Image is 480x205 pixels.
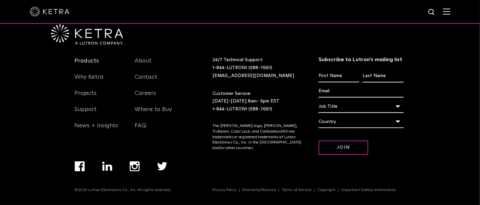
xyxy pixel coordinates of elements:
[75,122,118,137] a: News + Insights
[338,188,399,192] a: Important Safety Information
[157,162,167,171] img: twitter
[135,73,157,89] a: Contact
[428,8,436,17] img: search icon
[75,188,172,192] p: ©2025 Lutron Electronics Co., Inc. All rights reserved.
[212,123,302,151] p: The [PERSON_NAME] logo, [PERSON_NAME], TruBeam, Color Lock, and Calibration360 are trademarks or ...
[212,90,302,113] p: Customer Service: [DATE]-[DATE] 8am- 5pm EST
[102,162,112,171] img: linkedin
[51,24,123,45] img: Ketra-aLutronCo_White_RGB
[279,188,315,192] a: Terms of Service
[210,188,240,192] a: Privacy Policy
[212,65,272,70] a: 1-844-LUTRON1 (588-7661)
[363,70,403,82] input: Last Name
[135,57,152,72] a: About
[75,90,97,105] a: Projects
[75,161,185,188] div: Navigation Menu
[75,57,99,72] a: Products
[443,8,450,15] img: Hamburger%20Nav.svg
[212,73,294,78] a: [EMAIL_ADDRESS][DOMAIN_NAME]
[319,141,368,155] input: Join
[130,161,140,171] img: instagram
[240,188,279,192] a: Warranty/Returns
[135,122,146,137] a: FAQ
[319,100,404,113] div: Job Title
[319,56,404,63] h3: Subscribe to Lutron’s mailing list
[319,70,359,82] input: First Name
[212,107,272,111] a: 1-844-LUTRON1 (588-7661)
[212,188,405,192] div: Navigation Menu
[135,56,185,137] div: Navigation Menu
[30,7,69,17] img: ketra-logo-2019-white
[319,85,404,98] input: Email
[75,106,97,121] a: Support
[212,56,302,80] p: 24/7 Technical Support:
[75,56,125,137] div: Navigation Menu
[315,188,338,192] a: Copyright
[135,106,172,121] a: Where to Buy
[75,161,85,171] img: facebook
[75,73,104,89] a: Why Ketra
[135,90,156,105] a: Careers
[319,115,404,128] div: Country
